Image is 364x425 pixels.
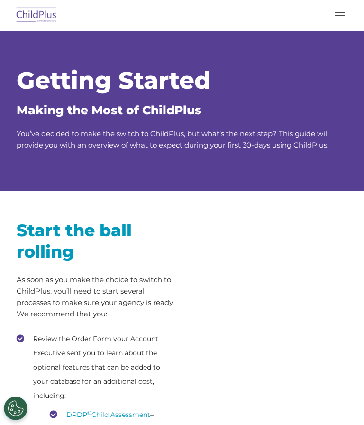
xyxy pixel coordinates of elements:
h2: Start the ball rolling [17,220,175,262]
p: As soon as you make the choice to switch to ChildPlus, you’ll need to start several processes to ... [17,274,175,320]
button: Cookies Settings [4,397,27,420]
span: Making the Most of ChildPlus [17,103,201,117]
span: Getting Started [17,66,211,95]
a: DRDP©Child Assessment [66,410,150,419]
span: You’ve decided to make the switch to ChildPlus, but what’s the next step? This guide will provide... [17,129,329,149]
img: ChildPlus by Procare Solutions [14,4,59,27]
sup: © [87,410,91,416]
